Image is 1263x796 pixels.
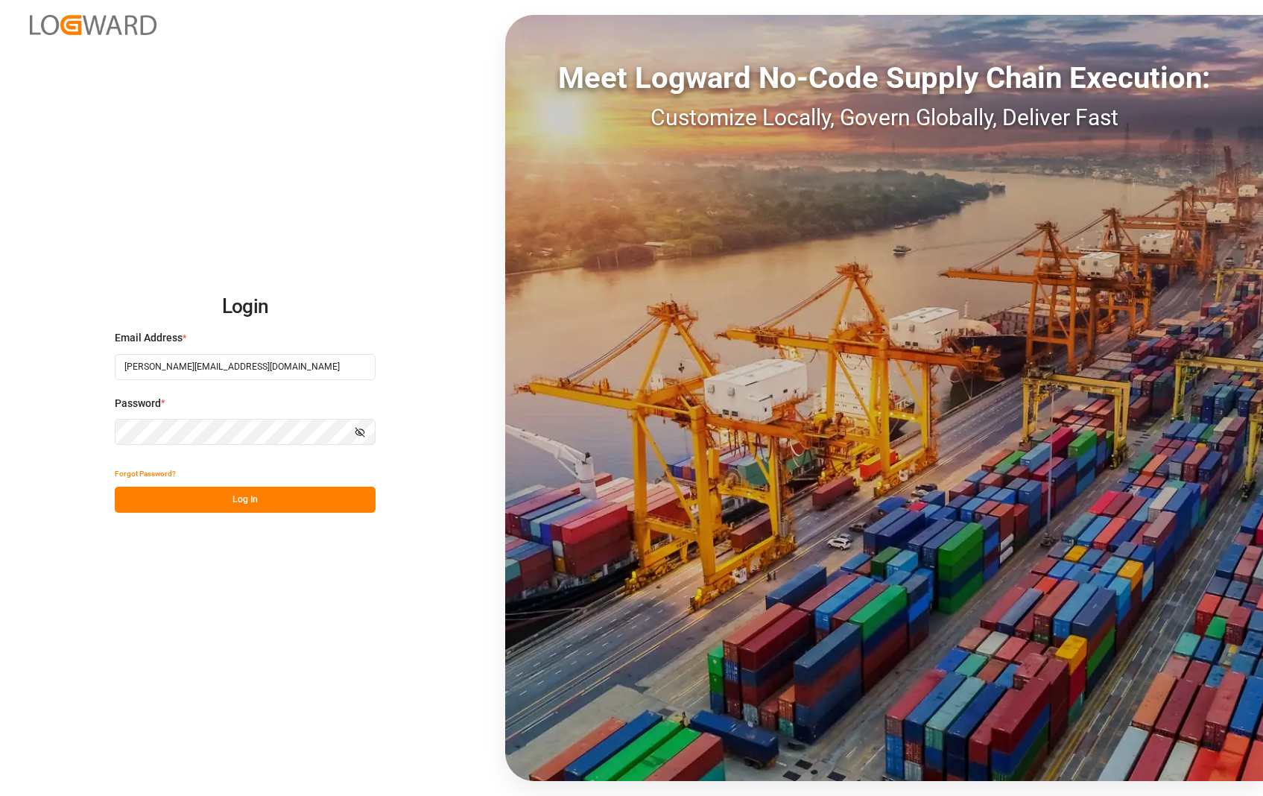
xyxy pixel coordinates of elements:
h2: Login [115,283,376,331]
div: Meet Logward No-Code Supply Chain Execution: [505,56,1263,101]
input: Enter your email [115,354,376,380]
span: Password [115,396,161,411]
button: Forgot Password? [115,461,176,487]
button: Log In [115,487,376,513]
img: Logward_new_orange.png [30,15,156,35]
div: Customize Locally, Govern Globally, Deliver Fast [505,101,1263,134]
span: Email Address [115,330,183,346]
